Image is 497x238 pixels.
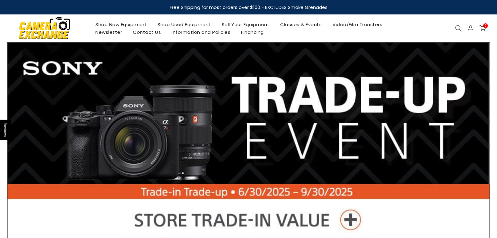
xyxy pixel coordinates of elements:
[170,4,328,10] strong: Free Shipping for most orders over $100 - EXCLUDES Smoke Grenades
[236,28,269,36] a: Financing
[90,28,128,36] a: Newsletter
[216,21,275,28] a: Sell Your Equipment
[483,23,488,28] span: 0
[128,28,166,36] a: Contact Us
[166,28,236,36] a: Information and Policies
[152,21,217,28] a: Shop Used Equipment
[90,21,152,28] a: Shop New Equipment
[479,25,486,32] a: 0
[275,21,327,28] a: Classes & Events
[327,21,388,28] a: Video/Film Transfers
